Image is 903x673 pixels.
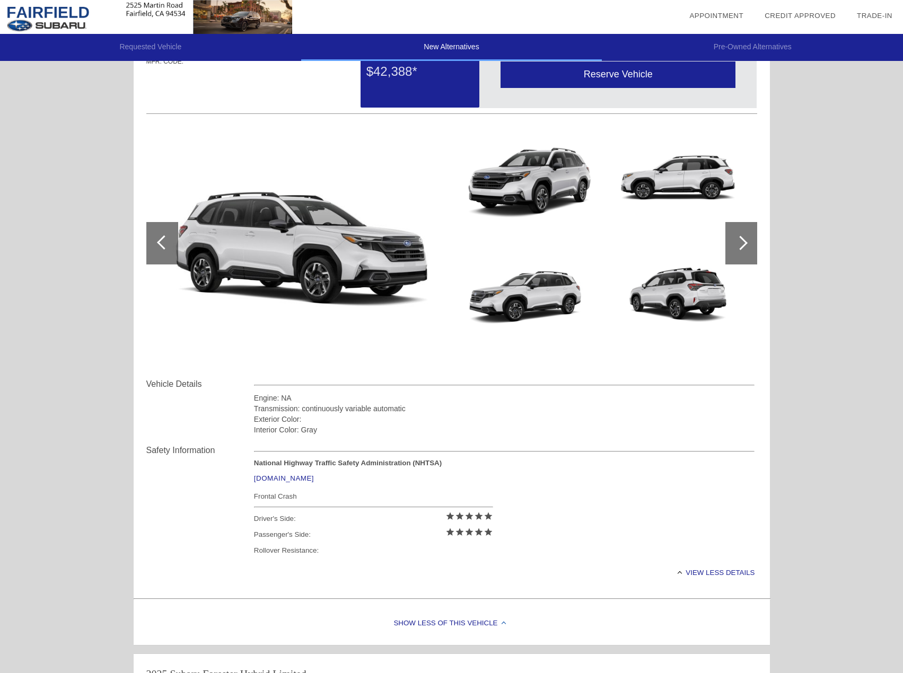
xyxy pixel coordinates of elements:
i: star [484,511,493,521]
img: eedc5efd6c869e327af8e624e43603e7.jpg [146,131,447,356]
i: star [455,527,464,537]
i: star [445,527,455,537]
i: star [455,511,464,521]
a: Appointment [689,12,743,20]
i: star [464,511,474,521]
div: Reserve Vehicle [501,61,735,87]
img: 26151ee4c50c6790c8d4a393da41ce28.jpg [606,131,752,240]
img: 58d2e1306d76edc976e73a7d0c062821.jpg [455,246,601,356]
strong: National Highway Traffic Safety Administration (NHTSA) [254,459,442,467]
div: Rollover Resistance: [254,543,493,559]
a: Credit Approved [765,12,836,20]
i: star [464,527,474,537]
i: star [445,511,455,521]
div: View less details [254,560,755,586]
div: Transmission: continuously variable automatic [254,403,755,414]
i: star [484,527,493,537]
div: Quoted on [DATE] 9:48:57 PM [146,82,757,99]
div: $42,388* [366,58,474,85]
div: Frontal Crash [254,490,493,503]
div: Driver's Side: [254,511,493,527]
li: New Alternatives [301,34,602,61]
div: Vehicle Details [146,378,254,391]
i: star [474,511,484,521]
img: ace990169d1bd631ec8c91a5a2fb485e.jpg [606,246,752,356]
div: Passenger's Side: [254,527,493,543]
div: Interior Color: Gray [254,424,755,435]
img: 112ba60ab1a4207784a87b58ded70804.jpg [455,131,601,240]
a: Trade-In [857,12,892,20]
div: Exterior Color: [254,414,755,424]
div: Safety Information [146,444,254,457]
li: Pre-Owned Alternatives [602,34,903,61]
a: [DOMAIN_NAME] [254,474,314,482]
div: Show Less of this Vehicle [134,603,770,645]
div: Engine: NA [254,393,755,403]
i: star [474,527,484,537]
